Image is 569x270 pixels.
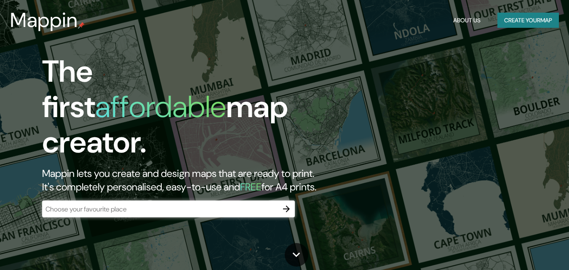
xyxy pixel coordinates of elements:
h1: affordable [95,87,226,126]
h3: Mappin [10,8,78,32]
h5: FREE [240,180,262,193]
h2: Mappin lets you create and design maps that are ready to print. It's completely personalised, eas... [42,167,327,194]
button: About Us [450,13,484,28]
button: Create yourmap [497,13,559,28]
img: mappin-pin [78,22,85,29]
input: Choose your favourite place [42,204,278,214]
h1: The first map creator. [42,54,327,167]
